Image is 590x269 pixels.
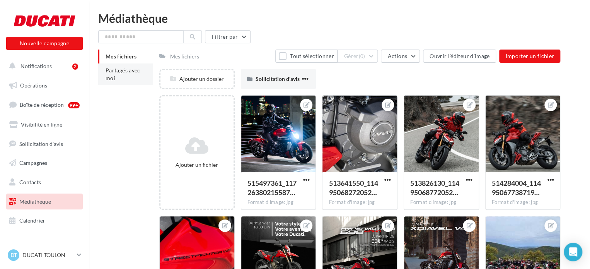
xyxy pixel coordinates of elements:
div: Format d'image: jpg [329,199,391,206]
span: Partagés avec moi [106,67,140,81]
span: (0) [359,53,365,59]
button: Notifications 2 [5,58,81,74]
a: DT DUCATI TOULON [6,248,83,262]
div: Format d'image: jpg [410,199,472,206]
button: Importer un fichier [499,50,560,63]
a: Contacts [5,174,84,190]
div: Médiathèque [98,12,581,24]
span: Actions [387,53,407,59]
span: Contacts [19,179,41,185]
div: Format d'image: jpg [247,199,310,206]
span: 513641550_1149506827205245_6172363074746674840_n [329,179,378,197]
div: Ajouter un fichier [164,161,230,169]
button: Nouvelle campagne [6,37,83,50]
a: Visibilité en ligne [5,117,84,133]
a: Calendrier [5,212,84,229]
div: Format d'image: jpg [492,199,554,206]
span: Opérations [20,82,47,89]
button: Filtrer par [205,30,251,43]
span: Sollicitation d'avis [256,75,300,82]
span: Calendrier [19,217,45,224]
span: DT [10,251,17,259]
span: 513826130_1149506877205240_2533067037167332359_n [410,179,459,197]
span: Sollicitation d'avis [19,140,63,147]
span: Boîte de réception [20,101,64,108]
a: Médiathèque [5,194,84,210]
span: Importer un fichier [505,53,554,59]
div: Open Intercom Messenger [564,243,582,261]
button: Actions [381,50,419,63]
a: Opérations [5,77,84,94]
div: Mes fichiers [170,53,199,60]
button: Gérer(0) [338,50,378,63]
div: Ajouter un dossier [160,75,234,83]
a: Sollicitation d'avis [5,136,84,152]
span: Médiathèque [19,198,51,205]
a: Boîte de réception99+ [5,96,84,113]
span: Campagnes [19,159,47,166]
div: 2 [72,63,78,70]
span: Notifications [20,63,52,69]
a: Campagnes [5,155,84,171]
button: Ouvrir l'éditeur d'image [423,50,496,63]
div: 99+ [68,102,80,108]
span: Visibilité en ligne [21,121,62,128]
button: Tout sélectionner [275,50,337,63]
span: Mes fichiers [106,53,136,60]
span: 514284004_1149506773871917_1063898634193735393_n [492,179,541,197]
span: 515497361_1172638021558792_391233717574405718_n [247,179,297,197]
p: DUCATI TOULON [22,251,74,259]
